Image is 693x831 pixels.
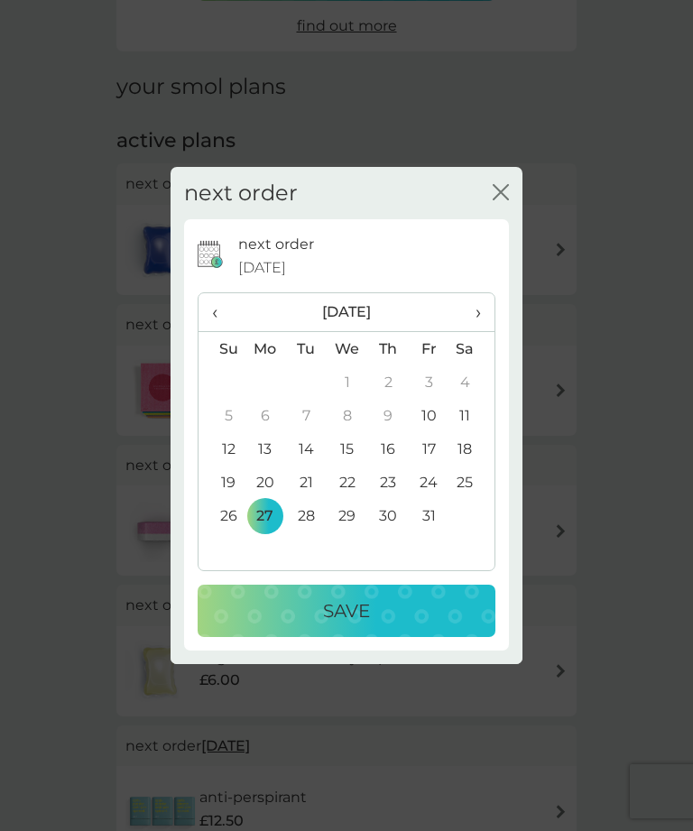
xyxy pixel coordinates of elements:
[409,399,449,432] td: 10
[409,365,449,399] td: 3
[245,399,286,432] td: 6
[327,332,368,366] th: We
[449,432,494,466] td: 18
[409,332,449,366] th: Fr
[245,293,449,332] th: [DATE]
[286,466,327,499] td: 21
[368,332,409,366] th: Th
[327,365,368,399] td: 1
[286,399,327,432] td: 7
[199,332,245,366] th: Su
[449,466,494,499] td: 25
[198,585,495,637] button: Save
[184,180,298,207] h2: next order
[327,399,368,432] td: 8
[199,399,245,432] td: 5
[449,399,494,432] td: 11
[449,332,494,366] th: Sa
[327,432,368,466] td: 15
[245,332,286,366] th: Mo
[245,466,286,499] td: 20
[409,466,449,499] td: 24
[463,293,481,331] span: ›
[238,256,286,280] span: [DATE]
[323,596,370,625] p: Save
[327,499,368,532] td: 29
[449,365,494,399] td: 4
[245,432,286,466] td: 13
[245,499,286,532] td: 27
[327,466,368,499] td: 22
[409,432,449,466] td: 17
[493,184,509,203] button: close
[368,466,409,499] td: 23
[368,365,409,399] td: 2
[199,432,245,466] td: 12
[212,293,231,331] span: ‹
[368,499,409,532] td: 30
[368,399,409,432] td: 9
[199,499,245,532] td: 26
[199,466,245,499] td: 19
[286,332,327,366] th: Tu
[409,499,449,532] td: 31
[238,233,314,256] p: next order
[286,432,327,466] td: 14
[286,499,327,532] td: 28
[368,432,409,466] td: 16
